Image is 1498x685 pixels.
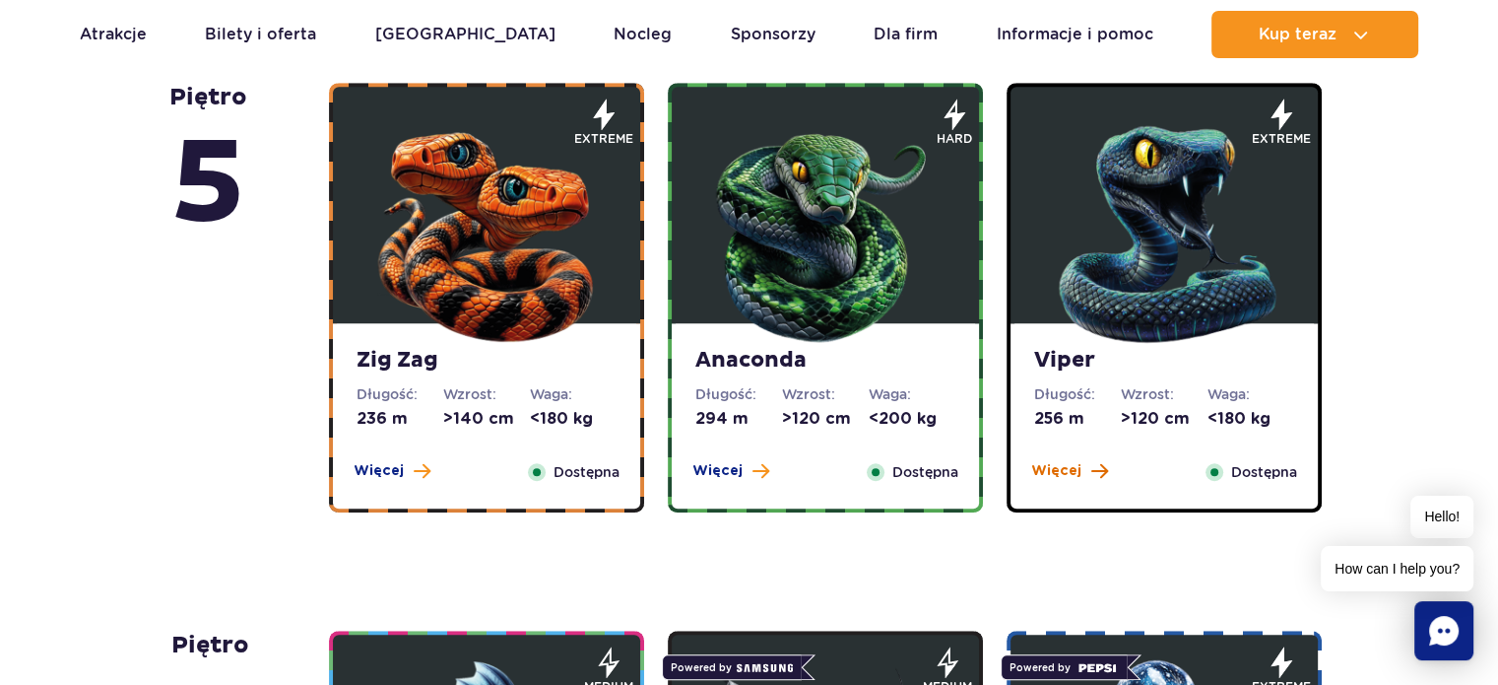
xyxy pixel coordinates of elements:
[205,11,316,58] a: Bilety i oferta
[1231,461,1297,483] span: Dostępna
[554,461,619,483] span: Dostępna
[874,11,938,58] a: Dla firm
[1121,384,1207,404] dt: Wzrost:
[692,461,769,481] button: Więcej
[692,461,743,481] span: Więcej
[169,112,247,258] span: 5
[662,654,802,680] span: Powered by
[375,11,555,58] a: [GEOGRAPHIC_DATA]
[1211,11,1418,58] button: Kup teraz
[695,408,782,430] dd: 294 m
[443,408,530,430] dd: >140 cm
[707,111,944,348] img: 683e9d7f6dccb324111516.png
[892,461,958,483] span: Dostępna
[1031,461,1108,481] button: Więcej
[1414,601,1473,660] div: Chat
[1031,461,1081,481] span: Więcej
[1321,546,1473,591] span: How can I help you?
[574,130,633,148] span: extreme
[731,11,815,58] a: Sponsorzy
[1252,130,1311,148] span: extreme
[1046,111,1282,348] img: 683e9da1f380d703171350.png
[1259,26,1336,43] span: Kup teraz
[354,461,430,481] button: Więcej
[869,384,955,404] dt: Waga:
[80,11,147,58] a: Atrakcje
[1001,654,1128,680] span: Powered by
[997,11,1153,58] a: Informacje i pomoc
[782,408,869,430] dd: >120 cm
[368,111,605,348] img: 683e9d18e24cb188547945.png
[1207,384,1294,404] dt: Waga:
[1121,408,1207,430] dd: >120 cm
[1034,347,1294,375] strong: Viper
[869,408,955,430] dd: <200 kg
[354,461,404,481] span: Więcej
[1207,408,1294,430] dd: <180 kg
[695,384,782,404] dt: Długość:
[169,83,247,258] strong: piętro
[357,408,443,430] dd: 236 m
[782,384,869,404] dt: Wzrost:
[357,384,443,404] dt: Długość:
[357,347,617,375] strong: Zig Zag
[614,11,672,58] a: Nocleg
[1034,408,1121,430] dd: 256 m
[443,384,530,404] dt: Wzrost:
[1410,496,1473,538] span: Hello!
[530,408,617,430] dd: <180 kg
[1034,384,1121,404] dt: Długość:
[937,130,972,148] span: hard
[530,384,617,404] dt: Waga:
[695,347,955,375] strong: Anaconda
